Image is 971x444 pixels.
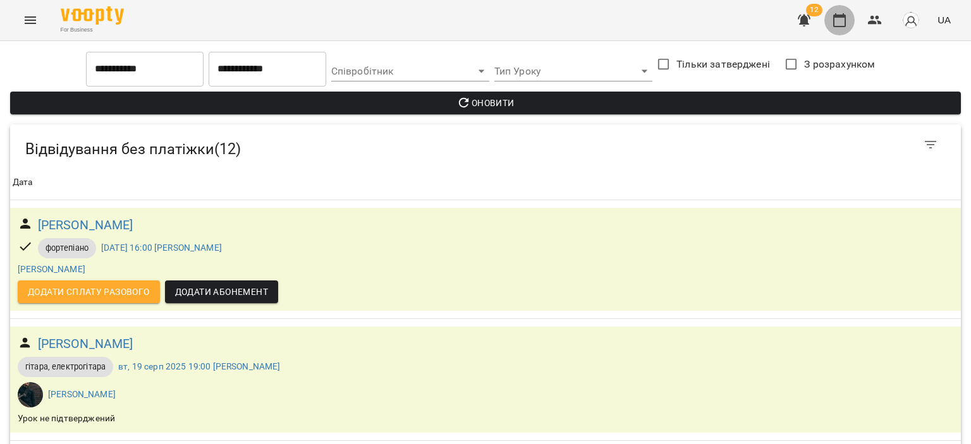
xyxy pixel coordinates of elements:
[915,129,946,160] button: Фільтр
[806,4,822,16] span: 12
[937,13,951,27] span: UA
[25,140,578,159] h5: Відвідування без платіжки ( 12 )
[20,95,951,111] span: Оновити
[13,175,33,190] div: Sort
[15,5,46,35] button: Menu
[18,280,160,303] button: Додати сплату разового
[38,334,133,354] a: [PERSON_NAME]
[18,264,85,274] a: [PERSON_NAME]
[38,243,96,254] span: фортепіано
[18,361,113,373] span: гітара, електрогітара
[18,382,43,407] img: Воробей Павло
[101,243,222,253] a: [DATE] 16:00 [PERSON_NAME]
[676,57,770,72] span: Тільки затверджені
[118,361,280,371] a: вт, 19 серп 2025 19:00 [PERSON_NAME]
[28,284,150,299] span: Додати сплату разового
[38,215,133,235] a: [PERSON_NAME]
[10,124,961,165] div: Table Toolbar
[48,389,116,399] a: [PERSON_NAME]
[61,26,124,34] span: For Business
[932,8,956,32] button: UA
[175,284,268,299] span: Додати Абонемент
[10,92,961,114] button: Оновити
[165,280,278,303] button: Додати Абонемент
[15,410,118,428] div: Урок не підтверджений
[13,175,958,190] span: Дата
[902,11,920,29] img: avatar_s.png
[13,175,33,190] div: Дата
[804,57,875,72] span: З розрахунком
[61,6,124,25] img: Voopty Logo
